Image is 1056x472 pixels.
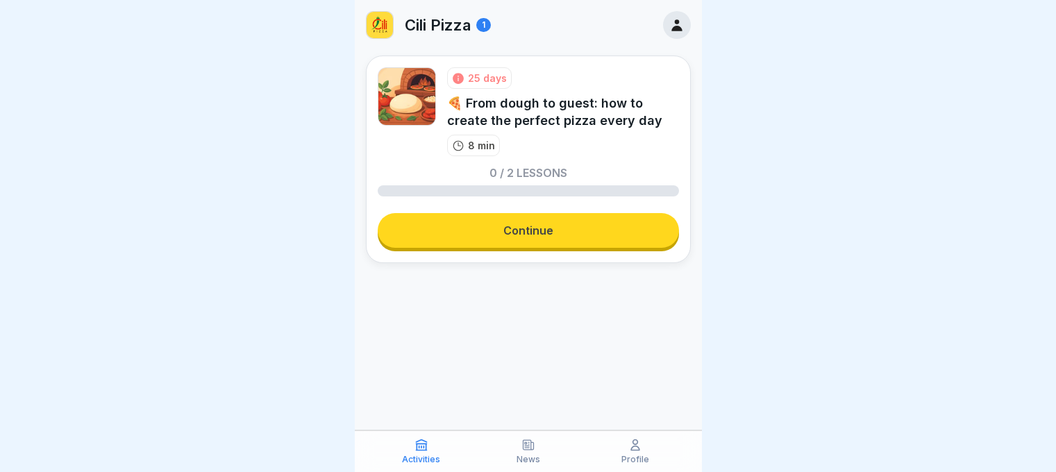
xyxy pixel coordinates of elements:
[447,94,679,129] div: 🍕 From dough to guest: how to create the perfect pizza every day
[405,16,471,34] p: Cili Pizza
[468,71,507,85] div: 25 days
[468,138,495,153] p: 8 min
[517,455,540,464] p: News
[402,455,440,464] p: Activities
[378,213,679,248] a: Continue
[621,455,649,464] p: Profile
[476,18,491,32] div: 1
[489,167,567,178] p: 0 / 2 lessons
[367,12,393,38] img: cili_pizza.png
[378,67,436,126] img: fm2xlnd4abxcjct7hdb1279s.png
